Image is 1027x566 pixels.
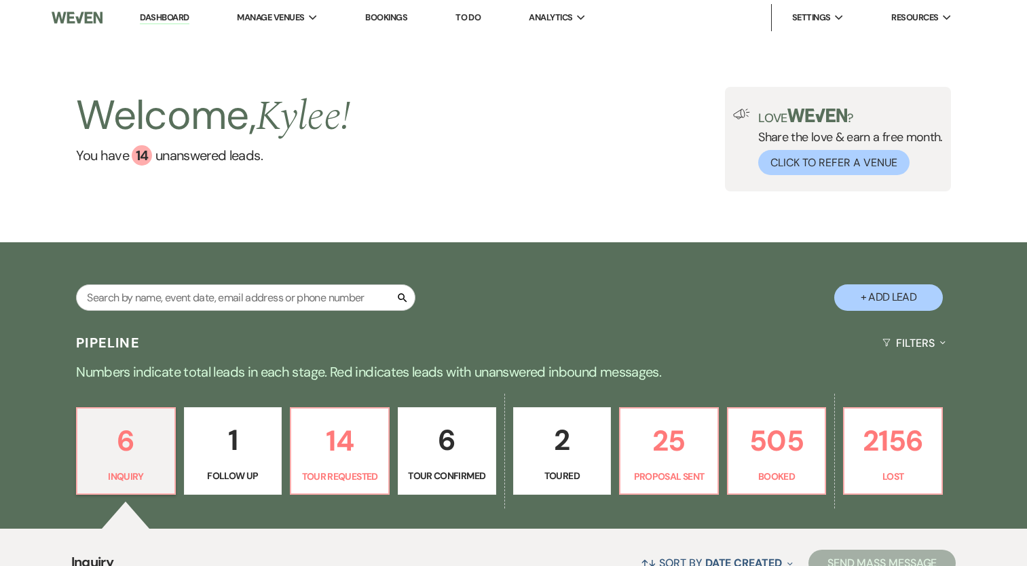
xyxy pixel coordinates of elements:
h2: Welcome, [76,87,350,145]
button: Click to Refer a Venue [758,150,910,175]
p: Lost [853,469,933,484]
input: Search by name, event date, email address or phone number [76,284,415,311]
a: You have 14 unanswered leads. [76,145,350,166]
p: Tour Confirmed [407,468,487,483]
a: 6Inquiry [76,407,176,495]
p: Love ? [758,109,943,124]
h3: Pipeline [76,333,140,352]
p: 14 [299,418,380,464]
a: 1Follow Up [184,407,282,495]
p: 1 [193,417,274,463]
div: Share the love & earn a free month. [750,109,943,175]
p: 2 [522,417,603,463]
span: Manage Venues [237,11,304,24]
p: 25 [629,418,709,464]
p: 2156 [853,418,933,464]
img: weven-logo-green.svg [787,109,848,122]
img: Weven Logo [52,3,102,32]
span: Analytics [529,11,572,24]
a: 505Booked [727,407,827,495]
a: 14Tour Requested [290,407,390,495]
span: Kylee ! [256,86,350,148]
p: Follow Up [193,468,274,483]
a: 6Tour Confirmed [398,407,496,495]
span: Resources [891,11,938,24]
a: 2156Lost [843,407,943,495]
p: 6 [407,417,487,463]
span: Settings [792,11,831,24]
p: Proposal Sent [629,469,709,484]
p: 6 [86,418,166,464]
a: Bookings [365,12,407,23]
p: Tour Requested [299,469,380,484]
p: Toured [522,468,603,483]
div: 14 [132,145,152,166]
button: + Add Lead [834,284,943,311]
a: To Do [455,12,481,23]
p: Inquiry [86,469,166,484]
a: 2Toured [513,407,612,495]
p: Booked [736,469,817,484]
img: loud-speaker-illustration.svg [733,109,750,119]
a: 25Proposal Sent [619,407,719,495]
p: Numbers indicate total leads in each stage. Red indicates leads with unanswered inbound messages. [25,361,1003,383]
p: 505 [736,418,817,464]
a: Dashboard [140,12,189,24]
button: Filters [877,325,951,361]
